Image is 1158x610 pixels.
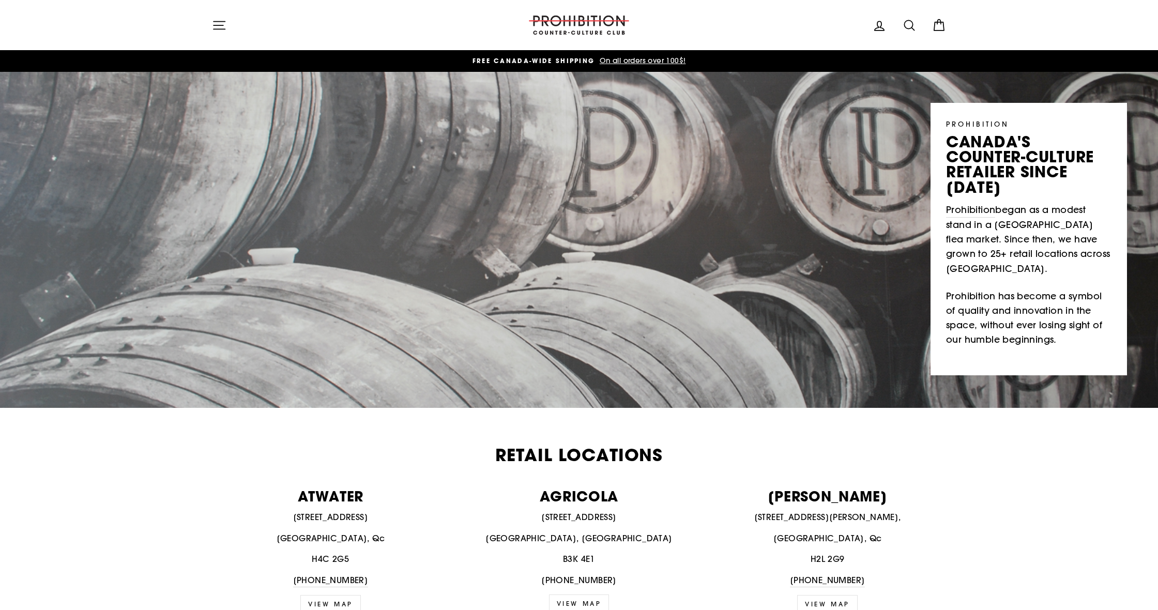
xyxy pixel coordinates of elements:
[212,511,449,524] p: [STREET_ADDRESS]
[473,56,595,65] span: FREE CANADA-WIDE SHIPPING
[709,553,946,566] p: H2L 2G9
[946,289,1111,347] p: Prohibition has become a symbol of quality and innovation in the space, without ever losing sight...
[461,553,698,566] p: B3K 4E1
[212,447,946,464] h2: Retail Locations
[709,532,946,545] p: [GEOGRAPHIC_DATA], Qc
[946,118,1111,129] p: PROHIBITION
[946,134,1111,195] p: canada's counter-culture retailer since [DATE]
[946,203,1111,276] p: began as a modest stand in a [GEOGRAPHIC_DATA] flea market. Since then, we have grown to 25+ reta...
[790,574,865,588] a: [PHONE_NUMBER]
[527,16,631,35] img: PROHIBITION COUNTER-CULTURE CLUB
[461,511,698,524] p: [STREET_ADDRESS]
[946,203,995,218] a: Prohibition
[212,489,449,503] p: ATWATER
[709,511,946,524] p: [STREET_ADDRESS][PERSON_NAME],
[597,56,686,65] span: On all orders over 100$!
[212,532,449,545] p: [GEOGRAPHIC_DATA], Qc
[212,553,449,566] p: H4C 2G5
[461,489,698,503] p: AGRICOLA
[709,489,946,503] p: [PERSON_NAME]
[215,55,943,67] a: FREE CANADA-WIDE SHIPPING On all orders over 100$!
[293,574,369,588] a: [PHONE_NUMBER]
[461,574,698,587] p: [PHONE_NUMBER]
[461,532,698,545] p: [GEOGRAPHIC_DATA], [GEOGRAPHIC_DATA]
